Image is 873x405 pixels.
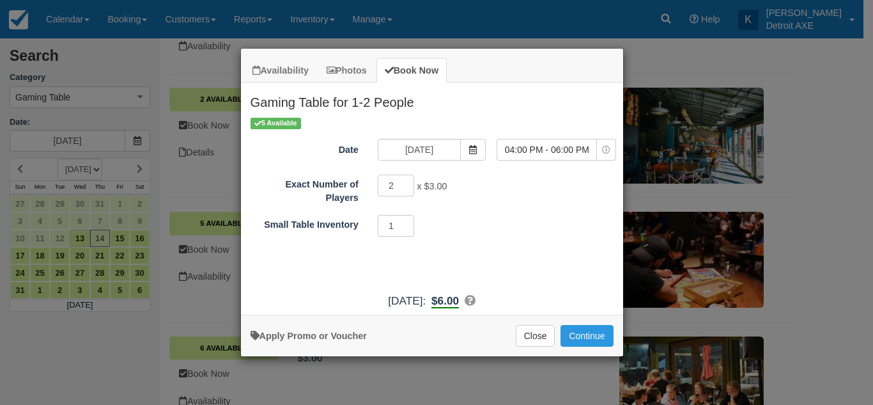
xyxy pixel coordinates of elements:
label: Exact Number of Players [241,173,368,204]
h2: Gaming Table for 1-2 People [241,83,623,116]
span: x $3.00 [417,182,447,192]
label: Small Table Inventory [241,214,368,232]
button: Close [516,325,555,347]
button: Add to Booking [560,325,613,347]
span: 5 Available [251,118,301,129]
input: Small Table Inventory [378,215,415,237]
a: Apply Voucher [251,331,367,341]
div: : [241,293,623,309]
a: Book Now [376,58,447,83]
input: Exact Number of Players [378,175,415,196]
label: Date [241,139,368,157]
div: Item Modal [241,83,623,308]
span: [DATE] [388,294,422,307]
a: Photos [318,58,375,83]
a: Availability [244,58,317,83]
span: 04:00 PM - 06:00 PM [497,143,596,156]
b: $6.00 [431,294,459,308]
